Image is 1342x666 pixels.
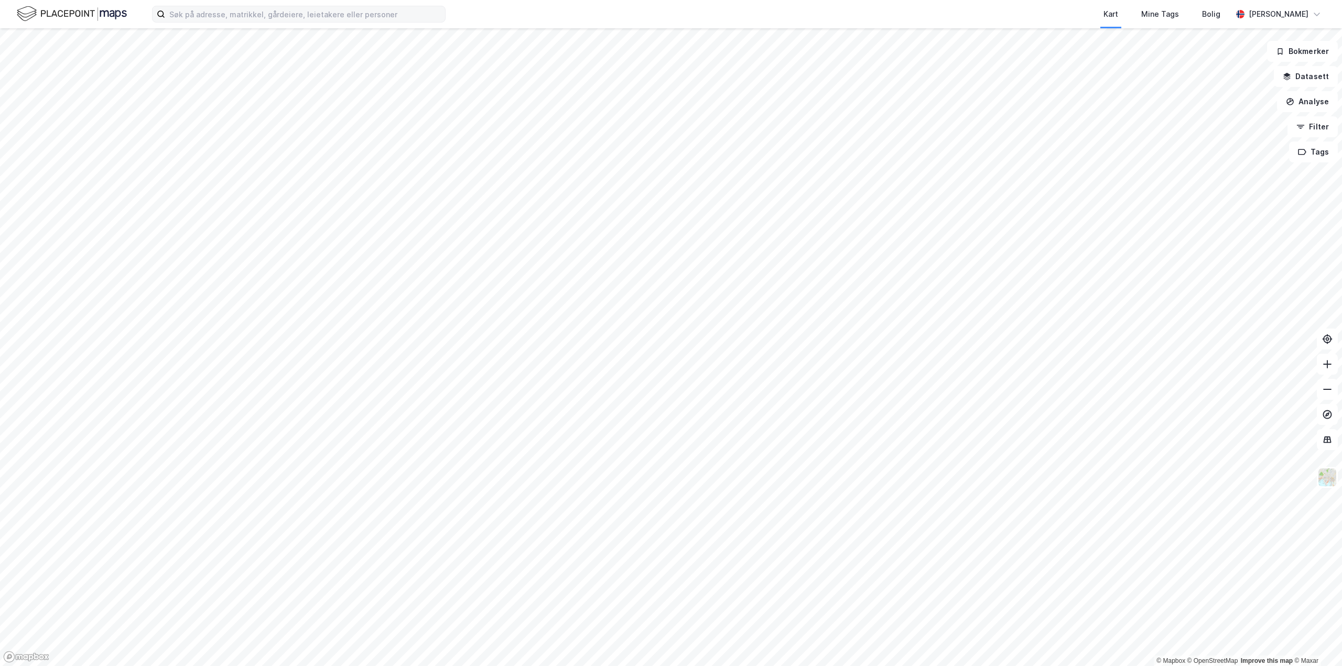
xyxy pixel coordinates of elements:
a: Mapbox [1156,657,1185,664]
button: Filter [1287,116,1338,137]
a: Mapbox homepage [3,651,49,663]
img: Z [1317,467,1337,487]
button: Bokmerker [1267,41,1338,62]
iframe: Chat Widget [1290,616,1342,666]
div: Kontrollprogram for chat [1290,616,1342,666]
a: Improve this map [1241,657,1293,664]
div: Mine Tags [1141,8,1179,20]
button: Analyse [1277,91,1338,112]
div: Kart [1103,8,1118,20]
img: logo.f888ab2527a4732fd821a326f86c7f29.svg [17,5,127,23]
a: OpenStreetMap [1187,657,1238,664]
button: Tags [1289,141,1338,162]
div: Bolig [1202,8,1220,20]
input: Søk på adresse, matrikkel, gårdeiere, leietakere eller personer [165,6,445,22]
button: Datasett [1274,66,1338,87]
div: [PERSON_NAME] [1249,8,1308,20]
